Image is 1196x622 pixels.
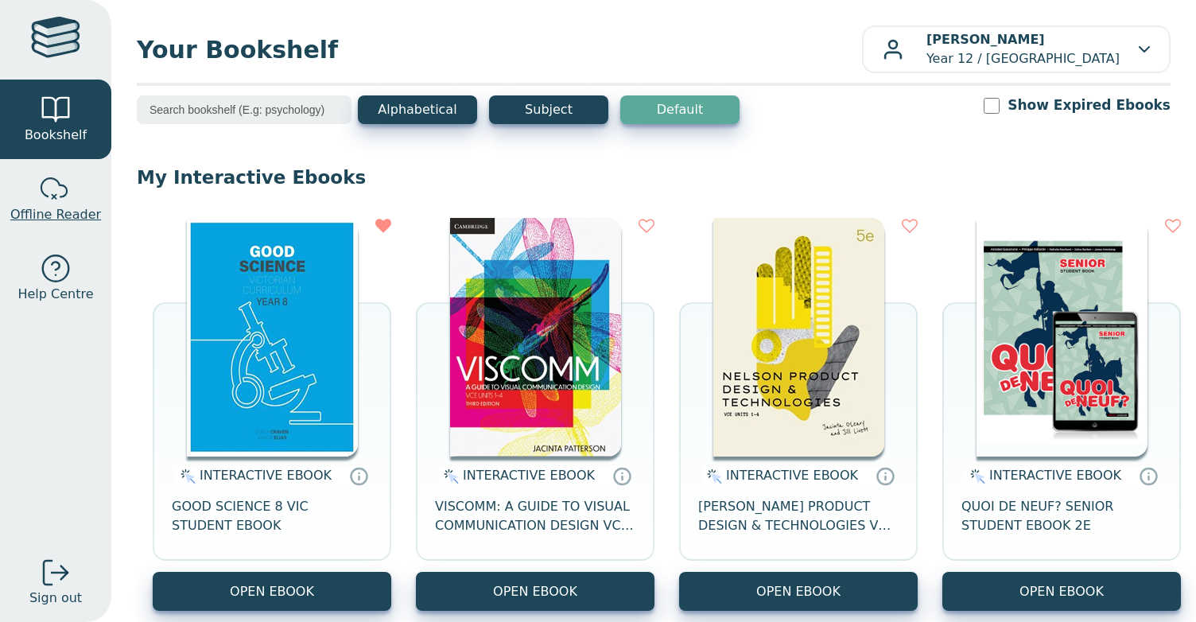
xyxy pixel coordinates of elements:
img: interactive.svg [439,467,459,486]
label: Show Expired Ebooks [1008,95,1171,115]
span: Bookshelf [25,126,87,145]
button: OPEN EBOOK [679,572,918,611]
a: Interactive eBooks are accessed online via the publisher’s portal. They contain interactive resou... [876,466,895,485]
span: INTERACTIVE EBOOK [463,468,595,483]
button: OPEN EBOOK [416,572,654,611]
img: ec69e1b9-f088-ea11-a992-0272d098c78b.jpg [187,218,358,457]
p: My Interactive Ebooks [137,165,1171,189]
img: bab7d975-5677-47cd-93a9-ba0f992ad8ba.png [450,218,621,457]
span: [PERSON_NAME] PRODUCT DESIGN & TECHNOLOGIES VCE UNITS 1-4 STUDENT BOOK 5E [698,497,899,535]
span: Offline Reader [10,205,101,224]
img: 9f7789cc-7891-e911-a97e-0272d098c78b.jpg [977,218,1147,457]
img: interactive.svg [176,467,196,486]
img: interactive.svg [965,467,985,486]
span: Sign out [29,589,82,608]
img: interactive.svg [702,467,722,486]
button: Default [620,95,740,124]
p: Year 12 / [GEOGRAPHIC_DATA] [926,30,1120,68]
button: Subject [489,95,608,124]
button: Alphabetical [358,95,477,124]
button: [PERSON_NAME]Year 12 / [GEOGRAPHIC_DATA] [862,25,1171,73]
input: Search bookshelf (E.g: psychology) [137,95,351,124]
img: 61378b36-6822-4aab-a9c6-73cab5c0ca6f.jpg [713,218,884,457]
button: OPEN EBOOK [942,572,1181,611]
b: [PERSON_NAME] [926,32,1045,47]
span: Help Centre [17,285,93,304]
a: Interactive eBooks are accessed online via the publisher’s portal. They contain interactive resou... [1139,466,1158,485]
button: OPEN EBOOK [153,572,391,611]
span: INTERACTIVE EBOOK [989,468,1121,483]
span: INTERACTIVE EBOOK [726,468,858,483]
a: Interactive eBooks are accessed online via the publisher’s portal. They contain interactive resou... [612,466,631,485]
span: QUOI DE NEUF? SENIOR STUDENT EBOOK 2E [961,497,1162,535]
a: Interactive eBooks are accessed online via the publisher’s portal. They contain interactive resou... [349,466,368,485]
span: GOOD SCIENCE 8 VIC STUDENT EBOOK [172,497,372,535]
span: Your Bookshelf [137,32,862,68]
span: VISCOMM: A GUIDE TO VISUAL COMMUNICATION DESIGN VCE UNITS 1-4 EBOOK 3E [435,497,635,535]
span: INTERACTIVE EBOOK [200,468,332,483]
